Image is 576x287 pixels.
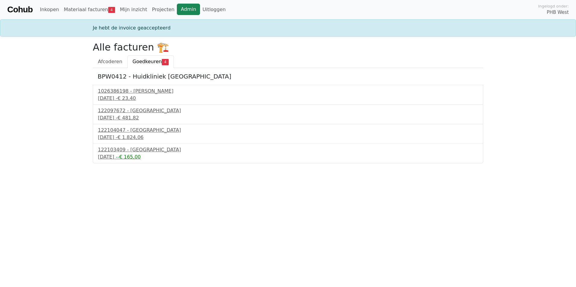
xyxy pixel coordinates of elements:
span: € 1.824,06 [117,134,144,140]
div: 122097672 - [GEOGRAPHIC_DATA] [98,107,478,114]
h2: Alle facturen 🏗️ [93,42,483,53]
a: Admin [177,4,200,15]
a: 122103409 - [GEOGRAPHIC_DATA][DATE] --€ 165,00 [98,146,478,161]
span: € 23,40 [117,95,136,101]
div: [DATE] - [98,153,478,161]
span: PHB West [547,9,569,16]
div: Je hebt de invoice geaccepteerd [89,24,487,32]
a: Inkopen [37,4,61,16]
a: Cohub [7,2,33,17]
a: 122104047 - [GEOGRAPHIC_DATA][DATE] -€ 1.824,06 [98,127,478,141]
a: Afcoderen [93,55,127,68]
span: Afcoderen [98,59,122,64]
span: 4 [108,7,115,13]
a: Projecten [149,4,177,16]
span: -€ 165,00 [117,154,141,160]
div: 122104047 - [GEOGRAPHIC_DATA] [98,127,478,134]
span: Goedkeuren [133,59,162,64]
div: 122103409 - [GEOGRAPHIC_DATA] [98,146,478,153]
span: Ingelogd onder: [538,3,569,9]
div: [DATE] - [98,95,478,102]
a: Mijn inzicht [117,4,150,16]
span: 4 [162,59,169,65]
a: Uitloggen [200,4,228,16]
a: 1026386198 - [PERSON_NAME][DATE] -€ 23,40 [98,88,478,102]
a: Goedkeuren4 [127,55,174,68]
a: Materiaal facturen4 [61,4,117,16]
h5: BPW0412 - Huidkliniek [GEOGRAPHIC_DATA] [98,73,478,80]
div: 1026386198 - [PERSON_NAME] [98,88,478,95]
span: € 481,82 [117,115,139,121]
div: [DATE] - [98,134,478,141]
div: [DATE] - [98,114,478,122]
a: 122097672 - [GEOGRAPHIC_DATA][DATE] -€ 481,82 [98,107,478,122]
